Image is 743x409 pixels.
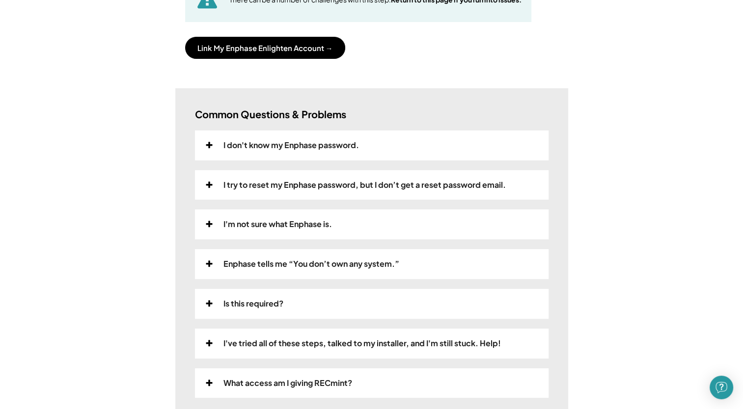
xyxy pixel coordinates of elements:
[223,378,352,388] div: What access am I giving RECmint?
[710,376,733,399] div: Open Intercom Messenger
[223,299,283,309] div: Is this required?
[223,338,501,349] div: I've tried all of these steps, talked to my installer, and I'm still stuck. Help!
[195,108,346,121] h3: Common Questions & Problems
[185,37,345,59] button: Link My Enphase Enlighten Account →
[223,219,332,230] div: I'm not sure what Enphase is.
[223,180,506,190] div: I try to reset my Enphase password, but I don’t get a reset password email.
[223,259,399,269] div: Enphase tells me “You don’t own any system.”
[223,140,359,151] div: I don't know my Enphase password.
